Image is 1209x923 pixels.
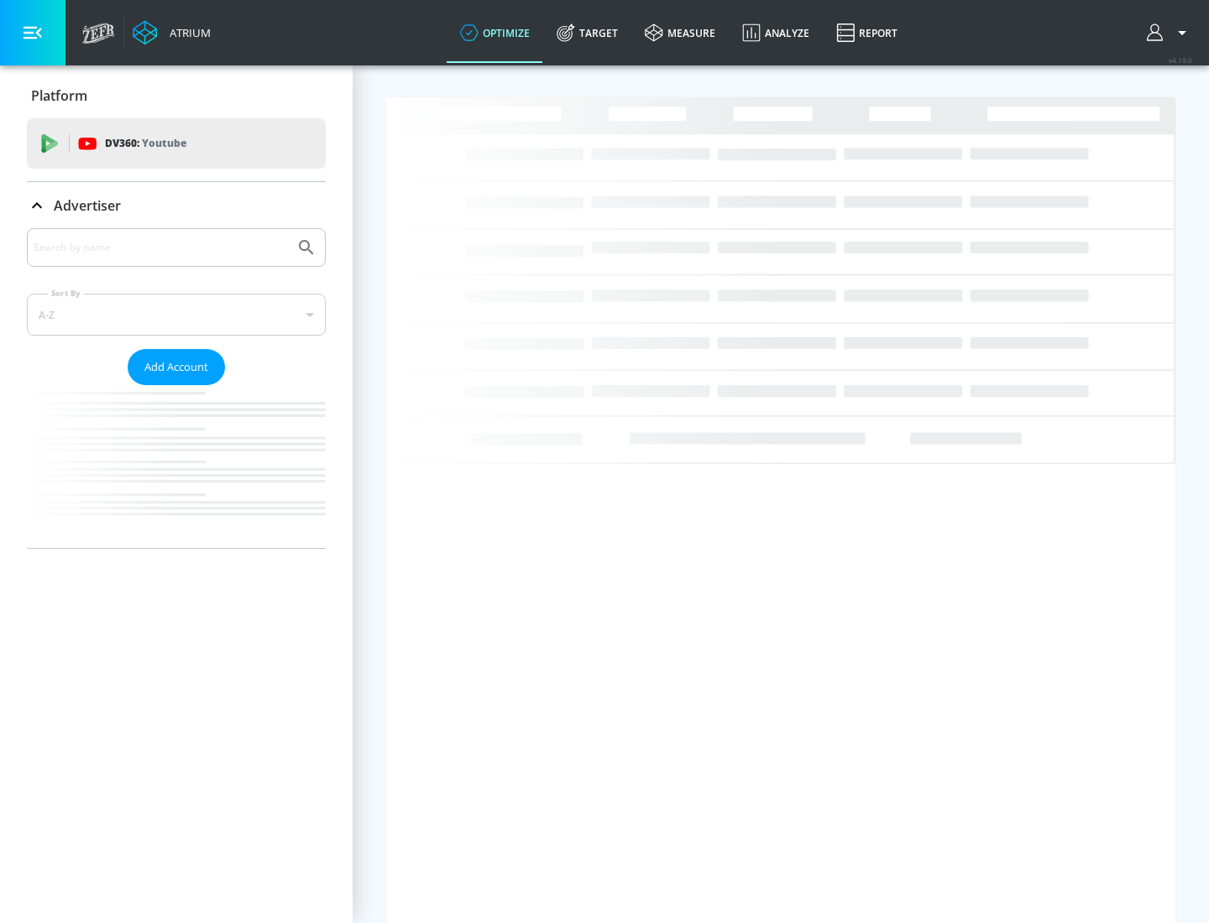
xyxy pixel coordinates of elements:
[144,357,208,377] span: Add Account
[27,228,326,548] div: Advertiser
[48,288,84,299] label: Sort By
[105,134,186,153] p: DV360:
[27,118,326,169] div: DV360: Youtube
[447,3,543,63] a: optimize
[543,3,631,63] a: Target
[54,196,121,215] p: Advertiser
[27,385,326,548] nav: list of Advertiser
[729,3,823,63] a: Analyze
[631,3,729,63] a: measure
[133,20,211,45] a: Atrium
[823,3,911,63] a: Report
[27,182,326,229] div: Advertiser
[27,294,326,336] div: A-Z
[27,72,326,119] div: Platform
[142,134,186,152] p: Youtube
[163,25,211,40] div: Atrium
[34,237,288,258] input: Search by name
[31,86,87,105] p: Platform
[1169,55,1192,65] span: v 4.19.0
[128,349,225,385] button: Add Account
